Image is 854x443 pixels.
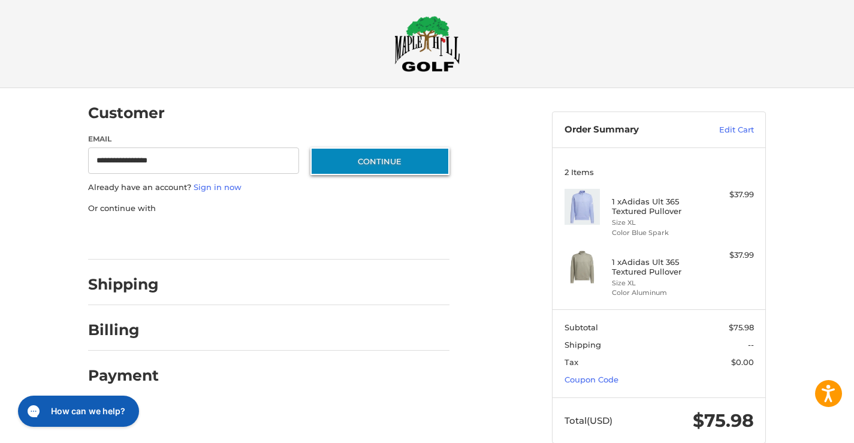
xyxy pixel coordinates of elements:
span: $75.98 [693,409,754,432]
iframe: PayPal-paypal [85,226,174,248]
h3: Order Summary [565,124,693,136]
p: Already have an account? [88,182,449,194]
h2: Customer [88,104,165,122]
span: Shipping [565,340,601,349]
a: Edit Cart [693,124,754,136]
a: Coupon Code [565,375,618,384]
span: Total (USD) [565,415,612,426]
h3: 2 Items [565,167,754,177]
span: Tax [565,357,578,367]
span: Subtotal [565,323,598,332]
iframe: PayPal-paylater [186,226,276,248]
li: Color Blue Spark [612,228,704,238]
iframe: Gorgias live chat messenger [12,391,143,431]
span: $75.98 [729,323,754,332]
div: $37.99 [707,189,754,201]
span: $0.00 [731,357,754,367]
label: Email [88,134,299,144]
h2: Billing [88,321,158,339]
h2: Shipping [88,275,159,294]
span: -- [748,340,754,349]
img: Maple Hill Golf [394,16,460,72]
a: Sign in now [194,182,242,192]
li: Color Aluminum [612,288,704,298]
li: Size XL [612,278,704,288]
p: Or continue with [88,203,449,215]
button: Continue [310,147,449,175]
li: Size XL [612,218,704,228]
h4: 1 x Adidas Ult 365 Textured Pullover [612,197,704,216]
h4: 1 x Adidas Ult 365 Textured Pullover [612,257,704,277]
iframe: PayPal-venmo [288,226,378,248]
h2: Payment [88,366,159,385]
div: $37.99 [707,249,754,261]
